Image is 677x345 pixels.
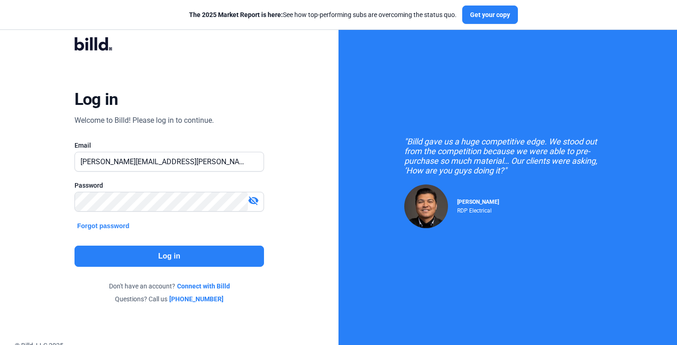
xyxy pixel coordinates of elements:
a: [PHONE_NUMBER] [169,294,224,304]
div: RDP Electrical [457,205,499,214]
div: "Billd gave us a huge competitive edge. We stood out from the competition because we were able to... [404,137,611,175]
mat-icon: visibility_off [248,195,259,206]
div: Email [75,141,264,150]
button: Forgot password [75,221,132,231]
div: See how top-performing subs are overcoming the status quo. [189,10,457,19]
img: Raul Pacheco [404,184,448,228]
button: Get your copy [462,6,518,24]
div: Don't have an account? [75,282,264,291]
span: [PERSON_NAME] [457,199,499,205]
span: The 2025 Market Report is here: [189,11,283,18]
a: Connect with Billd [177,282,230,291]
button: Log in [75,246,264,267]
div: Questions? Call us [75,294,264,304]
div: Welcome to Billd! Please log in to continue. [75,115,214,126]
div: Password [75,181,264,190]
div: Log in [75,89,118,109]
